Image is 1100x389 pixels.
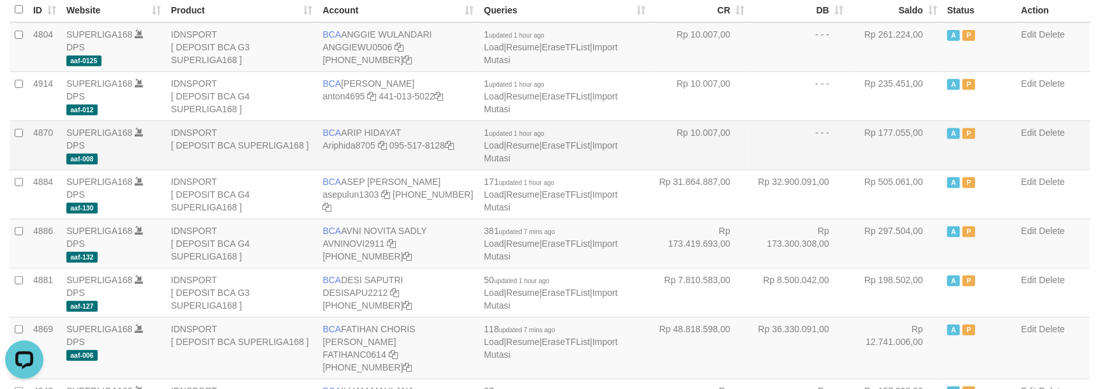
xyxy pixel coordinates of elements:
td: Rp 48.818.598,00 [651,317,750,379]
td: DPS [61,317,166,379]
a: Delete [1039,128,1065,138]
a: Load [484,91,504,101]
a: Copy 4062281875 to clipboard [323,202,332,212]
td: Rp 8.500.042,00 [750,268,848,317]
span: | | | [484,324,617,360]
td: Rp 297.504,00 [848,219,942,268]
a: asepulun1303 [323,189,379,200]
td: DPS [61,268,166,317]
a: Delete [1039,226,1065,236]
td: AVNI NOVITA SADLY [PHONE_NUMBER] [318,219,479,268]
td: DPS [61,71,166,121]
a: SUPERLIGA168 [66,78,133,89]
a: SUPERLIGA168 [66,177,133,187]
a: SUPERLIGA168 [66,275,133,285]
a: Delete [1039,78,1065,89]
a: DESISAPU2212 [323,288,388,298]
td: Rp 173.419.693,00 [651,219,750,268]
td: DPS [61,121,166,170]
a: Edit [1021,78,1037,89]
span: updated 1 hour ago [489,81,545,88]
a: Ariphida8705 [323,140,376,150]
td: IDNSPORT [ DEPOSIT BCA G4 SUPERLIGA168 ] [166,71,318,121]
td: Rp 31.864.887,00 [651,170,750,219]
span: Paused [963,128,976,139]
button: Open LiveChat chat widget [5,5,43,43]
span: Active [947,128,960,139]
a: Edit [1021,29,1037,40]
a: Import Mutasi [484,91,617,114]
a: Resume [506,288,539,298]
td: Rp 12.741.006,00 [848,317,942,379]
td: Rp 261.224,00 [848,22,942,72]
td: ARIP HIDAYAT 095-517-8128 [318,121,479,170]
span: updated 7 mins ago [499,327,555,334]
span: aaf-006 [66,350,98,361]
a: EraseTFList [542,189,590,200]
span: | | | [484,128,617,163]
a: SUPERLIGA168 [66,324,133,334]
a: Copy ANGGIEWU0506 to clipboard [395,42,403,52]
a: Delete [1039,275,1065,285]
td: IDNSPORT [ DEPOSIT BCA SUPERLIGA168 ] [166,317,318,379]
a: Load [484,42,504,52]
td: Rp 235.451,00 [848,71,942,121]
a: EraseTFList [542,91,590,101]
td: Rp 10.007,00 [651,71,750,121]
td: [PERSON_NAME] 441-013-5022 [318,71,479,121]
span: BCA [323,324,342,334]
span: 118 [484,324,555,334]
td: Rp 10.007,00 [651,22,750,72]
span: BCA [323,275,342,285]
a: SUPERLIGA168 [66,226,133,236]
td: ASEP [PERSON_NAME] [PHONE_NUMBER] [318,170,479,219]
span: aaf-130 [66,203,98,214]
span: aaf-132 [66,252,98,263]
span: Active [947,177,960,188]
a: Edit [1021,226,1037,236]
span: | | | [484,177,617,212]
td: Rp 177.055,00 [848,121,942,170]
span: BCA [323,78,342,89]
td: 4884 [28,170,61,219]
td: Rp 36.330.091,00 [750,317,848,379]
span: | | | [484,226,617,261]
td: Rp 7.810.583,00 [651,268,750,317]
td: ANGGIE WULANDARI [PHONE_NUMBER] [318,22,479,72]
span: 1 [484,29,545,40]
span: BCA [323,29,342,40]
td: Rp 10.007,00 [651,121,750,170]
a: Resume [506,42,539,52]
span: Paused [963,30,976,41]
a: Copy 4062280453 to clipboard [403,300,412,311]
span: updated 1 hour ago [499,179,555,186]
a: AVNINOVI2911 [323,239,385,249]
a: Edit [1021,128,1037,138]
td: IDNSPORT [ DEPOSIT BCA G3 SUPERLIGA168 ] [166,268,318,317]
td: DPS [61,22,166,72]
span: aaf-0125 [66,55,102,66]
a: Resume [506,337,539,347]
td: Rp 173.300.308,00 [750,219,848,268]
span: Paused [963,226,976,237]
td: FATIHAN CHORIS [PERSON_NAME] [PHONE_NUMBER] [318,317,479,379]
a: Import Mutasi [484,140,617,163]
a: Copy 4410135022 to clipboard [435,91,444,101]
a: EraseTFList [542,140,590,150]
a: Import Mutasi [484,288,617,311]
a: Delete [1039,177,1065,187]
span: BCA [323,177,342,187]
a: Resume [506,239,539,249]
td: IDNSPORT [ DEPOSIT BCA G3 SUPERLIGA168 ] [166,22,318,72]
a: Copy 4062281727 to clipboard [403,362,412,372]
td: 4914 [28,71,61,121]
a: Import Mutasi [484,239,617,261]
a: EraseTFList [542,239,590,249]
a: Resume [506,189,539,200]
a: anton4695 [323,91,365,101]
span: Paused [963,177,976,188]
td: - - - [750,121,848,170]
td: Rp 505.061,00 [848,170,942,219]
span: updated 1 hour ago [489,32,545,39]
a: Load [484,337,504,347]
